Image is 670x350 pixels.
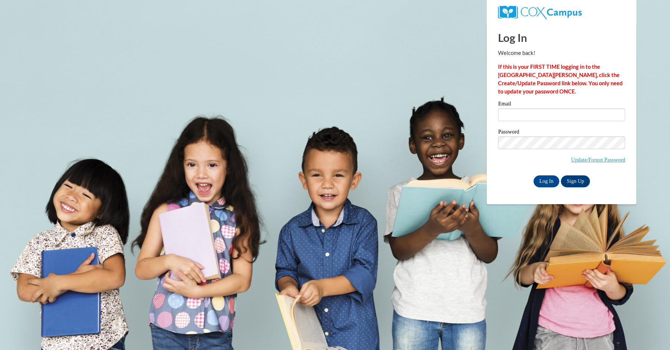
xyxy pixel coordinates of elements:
[571,157,625,163] a: Update/Forgot Password
[498,129,625,136] label: Password
[498,49,625,57] p: Welcome back!
[498,9,581,15] a: COX Campus
[561,175,590,187] a: Sign Up
[498,64,623,95] strong: If this is your FIRST TIME logging in to the [GEOGRAPHIC_DATA][PERSON_NAME], click the Create/Upd...
[534,175,560,187] input: Log In
[498,30,625,45] h1: Log In
[498,6,581,19] img: COX Campus
[498,101,625,108] label: Email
